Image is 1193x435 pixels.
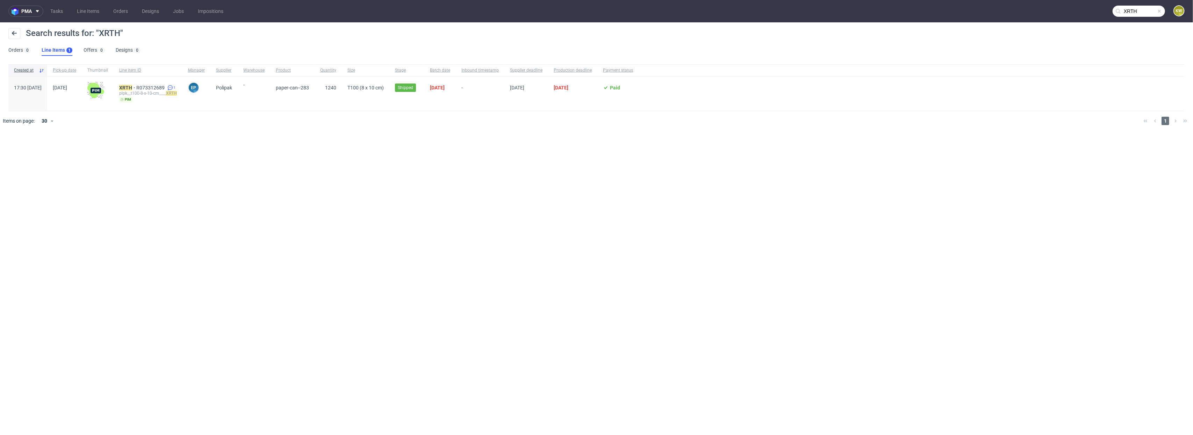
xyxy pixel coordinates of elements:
span: [DATE] [510,85,524,90]
div: 0 [26,48,29,53]
a: Line Items [73,6,103,17]
span: Items on page: [3,117,35,124]
a: Orders0 [8,45,30,56]
span: Line item ID [119,67,177,73]
div: plpk__t100-8-x-10-cm____ [119,90,177,96]
figcaption: KW [1174,6,1184,16]
span: [DATE] [53,85,67,90]
span: - [243,82,265,102]
span: Paid [610,85,620,90]
span: Size [347,67,384,73]
span: Batch date [430,67,450,73]
span: Pick-up date [53,67,76,73]
span: paper-can--283 [276,85,309,90]
span: Payment status [603,67,633,73]
span: Shipped [398,85,413,91]
div: 1 [68,48,71,53]
button: pma [8,6,43,17]
mark: XRTH [166,91,177,96]
a: XRTH [119,85,136,90]
span: Manager [188,67,205,73]
a: Designs [138,6,163,17]
div: 30 [37,116,50,126]
span: - [461,85,499,102]
span: Quantity [320,67,336,73]
span: T100 (8 x 10 cm) [347,85,384,90]
span: 1240 [325,85,336,90]
a: Designs0 [116,45,140,56]
a: Tasks [46,6,67,17]
span: Inbound timestamp [461,67,499,73]
a: 1 [166,85,175,90]
span: pim [119,97,132,102]
div: 0 [100,48,103,53]
span: 1 [1162,117,1169,125]
span: Supplier [216,67,232,73]
img: wHgJFi1I6lmhQAAAABJRU5ErkJggg== [87,82,104,99]
div: 0 [136,48,138,53]
figcaption: EP [189,83,199,93]
span: 17:30 [DATE] [14,85,42,90]
a: Line Items1 [42,45,72,56]
a: Orders [109,6,132,17]
span: Search results for: "XRTH" [26,28,123,38]
span: 1 [173,85,175,90]
mark: XRTH [119,85,132,90]
a: Jobs [169,6,188,17]
span: Stage [395,67,419,73]
span: Warehouse [243,67,265,73]
a: Offers0 [84,45,105,56]
img: logo [12,7,21,15]
span: Polipak [216,85,232,90]
a: Impositions [194,6,228,17]
span: Supplier deadline [510,67,542,73]
span: Product [276,67,309,73]
span: Thumbnail [87,67,108,73]
span: [DATE] [430,85,445,90]
span: Production deadline [554,67,592,73]
span: [DATE] [554,85,568,90]
a: R073312689 [136,85,166,90]
span: Created at [14,67,36,73]
span: pma [21,9,32,14]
